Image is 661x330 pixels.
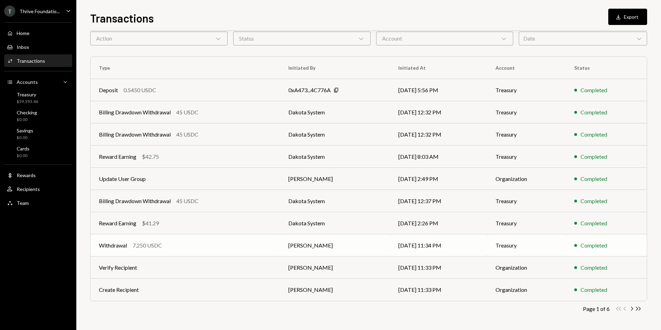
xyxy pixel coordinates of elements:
[390,234,487,257] td: [DATE] 11:34 PM
[487,279,566,301] td: Organization
[487,146,566,168] td: Treasury
[17,44,29,50] div: Inbox
[91,168,280,190] td: Update User Group
[4,144,72,160] a: Cards$0.00
[288,86,331,94] div: 0xA473...4C776A
[4,107,72,124] a: Checking$0.00
[581,219,607,227] div: Completed
[176,108,198,116] div: 45 USDC
[176,197,198,205] div: 45 USDC
[17,200,29,206] div: Team
[487,123,566,146] td: Treasury
[4,169,72,181] a: Rewards
[17,110,37,115] div: Checking
[581,286,607,294] div: Completed
[4,125,72,142] a: Savings$0.00
[390,257,487,279] td: [DATE] 11:33 PM
[142,219,159,227] div: $41.29
[17,153,29,159] div: $0.00
[17,172,36,178] div: Rewards
[91,257,280,279] td: Verify Recipient
[17,146,29,151] div: Cards
[581,175,607,183] div: Completed
[124,86,156,94] div: 0.5450 USDC
[390,57,487,79] th: Initiated At
[487,79,566,101] td: Treasury
[581,197,607,205] div: Completed
[280,168,390,190] td: [PERSON_NAME]
[99,153,136,161] div: Reward Earning
[4,183,72,195] a: Recipients
[99,130,171,139] div: Billing Drawdown Withdrawal
[99,241,127,250] div: Withdrawal
[99,108,171,116] div: Billing Drawdown Withdrawal
[17,99,38,105] div: $59,393.46
[390,279,487,301] td: [DATE] 11:33 PM
[4,27,72,39] a: Home
[519,32,647,45] div: Date
[17,79,38,85] div: Accounts
[583,305,610,312] div: Page 1 of 6
[487,57,566,79] th: Account
[390,190,487,212] td: [DATE] 12:37 PM
[233,32,371,45] div: Status
[133,241,162,250] div: 7,250 USDC
[91,279,280,301] td: Create Recipient
[608,9,647,25] button: Export
[4,197,72,209] a: Team
[17,135,33,141] div: $0.00
[17,117,37,123] div: $0.00
[4,54,72,67] a: Transactions
[487,101,566,123] td: Treasury
[390,123,487,146] td: [DATE] 12:32 PM
[280,190,390,212] td: Dakota System
[4,76,72,88] a: Accounts
[280,257,390,279] td: [PERSON_NAME]
[280,234,390,257] td: [PERSON_NAME]
[4,89,72,106] a: Treasury$59,393.46
[280,57,390,79] th: Initiated By
[19,8,60,14] div: Thrive Foundatio...
[487,212,566,234] td: Treasury
[4,6,15,17] div: T
[99,219,136,227] div: Reward Earning
[91,57,280,79] th: Type
[176,130,198,139] div: 45 USDC
[581,263,607,272] div: Completed
[390,79,487,101] td: [DATE] 5:56 PM
[487,234,566,257] td: Treasury
[390,168,487,190] td: [DATE] 2:49 PM
[17,92,38,97] div: Treasury
[90,11,154,25] h1: Transactions
[581,130,607,139] div: Completed
[17,30,29,36] div: Home
[581,241,607,250] div: Completed
[581,86,607,94] div: Completed
[90,32,228,45] div: Action
[99,197,171,205] div: Billing Drawdown Withdrawal
[581,153,607,161] div: Completed
[390,146,487,168] td: [DATE] 8:03 AM
[376,32,514,45] div: Account
[566,57,647,79] th: Status
[142,153,159,161] div: $42.75
[581,108,607,116] div: Completed
[17,128,33,133] div: Savings
[280,123,390,146] td: Dakota System
[487,257,566,279] td: Organization
[99,86,118,94] div: Deposit
[4,41,72,53] a: Inbox
[17,58,45,64] div: Transactions
[280,212,390,234] td: Dakota System
[280,279,390,301] td: [PERSON_NAME]
[390,212,487,234] td: [DATE] 2:26 PM
[280,146,390,168] td: Dakota System
[487,168,566,190] td: Organization
[280,101,390,123] td: Dakota System
[390,101,487,123] td: [DATE] 12:32 PM
[487,190,566,212] td: Treasury
[17,186,40,192] div: Recipients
